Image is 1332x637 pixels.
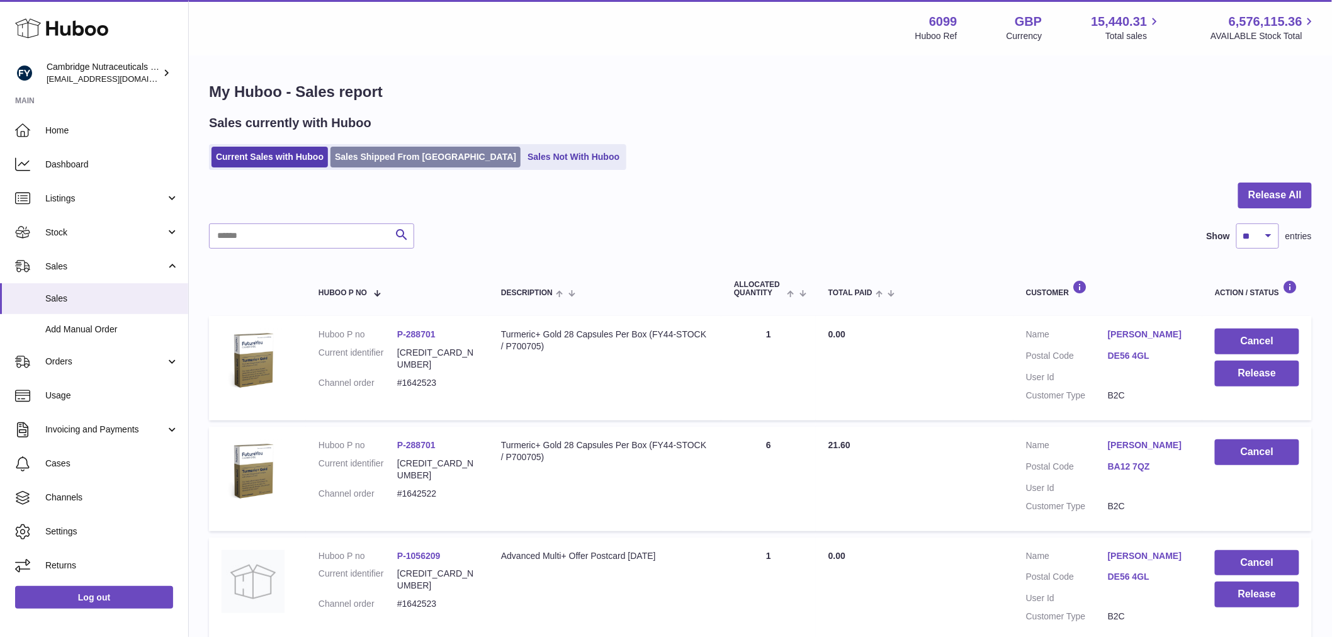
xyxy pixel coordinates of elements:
button: Release [1215,361,1299,386]
button: Cancel [1215,439,1299,465]
button: Release All [1238,183,1312,208]
a: [PERSON_NAME] [1108,329,1190,341]
dt: Current identifier [319,347,397,371]
a: P-1056209 [397,551,441,561]
span: Stock [45,227,166,239]
td: 6 [721,427,816,531]
dt: User Id [1026,592,1108,604]
dd: [CREDIT_CARD_NUMBER] [397,347,476,371]
img: huboo@camnutra.com [15,64,34,82]
img: no-photo.jpg [222,550,285,613]
dd: B2C [1108,500,1190,512]
div: Huboo Ref [915,30,957,42]
span: Description [501,289,553,297]
dt: Huboo P no [319,550,397,562]
a: DE56 4GL [1108,350,1190,362]
dt: Huboo P no [319,439,397,451]
span: Settings [45,526,179,538]
span: Add Manual Order [45,324,179,335]
strong: GBP [1015,13,1042,30]
span: Returns [45,560,179,572]
a: Sales Not With Huboo [523,147,624,167]
dt: Current identifier [319,458,397,482]
span: AVAILABLE Stock Total [1211,30,1317,42]
button: Release [1215,582,1299,607]
h2: Sales currently with Huboo [209,115,371,132]
span: 0.00 [828,551,845,561]
h1: My Huboo - Sales report [209,82,1312,102]
a: Current Sales with Huboo [212,147,328,167]
td: 1 [721,316,816,420]
span: Dashboard [45,159,179,171]
dt: Postal Code [1026,350,1108,365]
dt: Customer Type [1026,611,1108,623]
dd: [CREDIT_CARD_NUMBER] [397,568,476,592]
dd: [CREDIT_CARD_NUMBER] [397,458,476,482]
dt: Name [1026,329,1108,344]
a: [PERSON_NAME] [1108,439,1190,451]
dt: Channel order [319,377,397,389]
div: Customer [1026,280,1190,297]
div: Action / Status [1215,280,1299,297]
label: Show [1207,230,1230,242]
span: Listings [45,193,166,205]
span: Cases [45,458,179,470]
span: Total paid [828,289,872,297]
span: 15,440.31 [1091,13,1147,30]
dd: B2C [1108,611,1190,623]
dt: Name [1026,439,1108,454]
a: [PERSON_NAME] [1108,550,1190,562]
span: ALLOCATED Quantity [734,281,784,297]
a: Sales Shipped From [GEOGRAPHIC_DATA] [330,147,521,167]
a: BA12 7QZ [1108,461,1190,473]
div: Cambridge Nutraceuticals Ltd [47,61,160,85]
dt: User Id [1026,482,1108,494]
strong: 6099 [929,13,957,30]
button: Cancel [1215,550,1299,576]
dt: Name [1026,550,1108,565]
span: [EMAIL_ADDRESS][DOMAIN_NAME] [47,74,185,84]
span: Orders [45,356,166,368]
span: Sales [45,261,166,273]
div: Advanced Multi+ Offer Postcard [DATE] [501,550,709,562]
span: 0.00 [828,329,845,339]
dd: #1642523 [397,377,476,389]
div: Currency [1007,30,1042,42]
span: Channels [45,492,179,504]
dt: Huboo P no [319,329,397,341]
dt: Channel order [319,488,397,500]
a: 15,440.31 Total sales [1091,13,1161,42]
span: Huboo P no [319,289,367,297]
a: DE56 4GL [1108,571,1190,583]
dt: Customer Type [1026,500,1108,512]
img: 60991720007859.jpg [222,329,285,392]
dt: Customer Type [1026,390,1108,402]
dt: Channel order [319,598,397,610]
a: 6,576,115.36 AVAILABLE Stock Total [1211,13,1317,42]
span: Sales [45,293,179,305]
a: Log out [15,586,173,609]
div: Turmeric+ Gold 28 Capsules Per Box (FY44-STOCK / P700705) [501,439,709,463]
span: Total sales [1105,30,1161,42]
span: Home [45,125,179,137]
dd: B2C [1108,390,1190,402]
dt: Postal Code [1026,571,1108,586]
span: 21.60 [828,440,850,450]
dt: Postal Code [1026,461,1108,476]
a: P-288701 [397,329,436,339]
a: P-288701 [397,440,436,450]
button: Cancel [1215,329,1299,354]
span: entries [1285,230,1312,242]
span: Invoicing and Payments [45,424,166,436]
dd: #1642523 [397,598,476,610]
dt: Current identifier [319,568,397,592]
span: Usage [45,390,179,402]
dd: #1642522 [397,488,476,500]
div: Turmeric+ Gold 28 Capsules Per Box (FY44-STOCK / P700705) [501,329,709,352]
span: 6,576,115.36 [1229,13,1302,30]
dt: User Id [1026,371,1108,383]
img: 60991720007859.jpg [222,439,285,502]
